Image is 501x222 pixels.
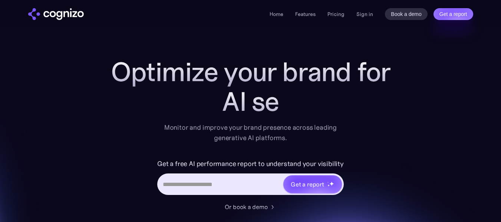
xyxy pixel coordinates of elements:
div: Monitor and improve your brand presence across leading generative AI platforms. [159,122,342,143]
a: Features [295,11,316,17]
a: Sign in [356,10,373,19]
form: Hero URL Input Form [157,158,344,199]
h1: Optimize your brand for [102,57,399,87]
a: home [28,8,84,20]
a: Get a reportstarstarstar [283,175,343,194]
div: Or book a demo [225,202,268,211]
a: Pricing [327,11,345,17]
div: AI se [102,87,399,116]
a: Home [270,11,283,17]
a: Or book a demo [225,202,277,211]
div: Get a report [291,180,324,189]
a: Book a demo [385,8,428,20]
img: star [329,181,334,186]
label: Get a free AI performance report to understand your visibility [157,158,344,170]
img: cognizo logo [28,8,84,20]
a: Get a report [434,8,473,20]
img: star [327,182,329,183]
img: star [327,184,330,187]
